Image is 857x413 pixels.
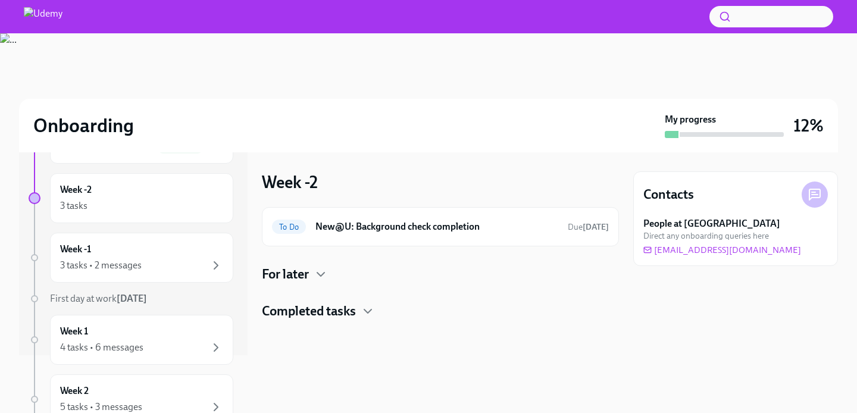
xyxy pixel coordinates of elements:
[29,233,233,283] a: Week -13 tasks • 2 messages
[262,265,619,283] div: For later
[60,341,143,354] div: 4 tasks • 6 messages
[262,302,619,320] div: Completed tasks
[29,292,233,305] a: First day at work[DATE]
[262,302,356,320] h4: Completed tasks
[793,115,824,136] h3: 12%
[29,315,233,365] a: Week 14 tasks • 6 messages
[33,114,134,137] h2: Onboarding
[24,7,62,26] img: Udemy
[272,217,609,236] a: To DoNew@U: Background check completionDue[DATE]
[117,293,147,304] strong: [DATE]
[568,222,609,232] span: Due
[568,221,609,233] span: September 26th, 2025 08:00
[60,243,91,256] h6: Week -1
[665,113,716,126] strong: My progress
[643,217,780,230] strong: People at [GEOGRAPHIC_DATA]
[60,384,89,398] h6: Week 2
[262,265,309,283] h4: For later
[50,293,147,304] span: First day at work
[643,244,801,256] a: [EMAIL_ADDRESS][DOMAIN_NAME]
[583,222,609,232] strong: [DATE]
[643,186,694,204] h4: Contacts
[29,173,233,223] a: Week -23 tasks
[272,223,306,231] span: To Do
[60,199,87,212] div: 3 tasks
[60,183,92,196] h6: Week -2
[262,171,318,193] h3: Week -2
[60,259,142,272] div: 3 tasks • 2 messages
[60,325,88,338] h6: Week 1
[643,230,769,242] span: Direct any onboarding queries here
[315,220,558,233] h6: New@U: Background check completion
